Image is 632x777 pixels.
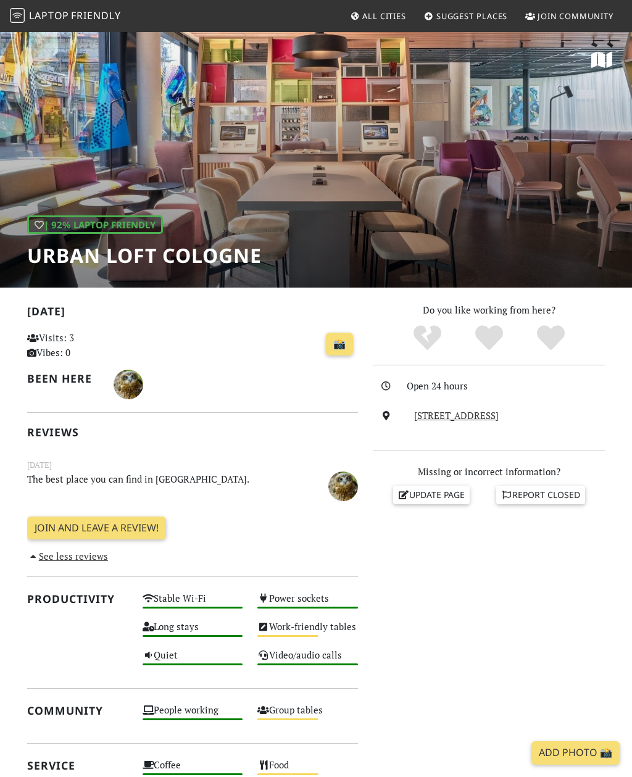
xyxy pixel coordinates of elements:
[27,372,99,385] h2: Been here
[345,5,411,27] a: All Cities
[393,486,470,504] a: Update page
[396,324,458,352] div: No
[27,305,358,323] h2: [DATE]
[407,378,612,393] div: Open 24 hours
[27,426,358,439] h2: Reviews
[458,324,520,352] div: Yes
[27,244,262,267] h1: URBAN LOFT Cologne
[250,590,365,618] div: Power sockets
[328,472,358,501] img: 2954-maksim.jpg
[520,324,581,352] div: Definitely!
[27,592,128,605] h2: Productivity
[114,370,143,399] img: 2954-maksim.jpg
[250,618,365,647] div: Work-friendly tables
[27,215,163,234] div: | 92% Laptop Friendly
[250,647,365,675] div: Video/audio calls
[135,647,251,675] div: Quiet
[29,9,69,22] span: Laptop
[373,302,605,317] p: Do you like working from here?
[20,472,308,499] p: The best place you can find in [GEOGRAPHIC_DATA].
[419,5,513,27] a: Suggest Places
[27,517,166,540] a: Join and leave a review!
[114,376,143,389] span: Максим Сабянин
[135,702,251,730] div: People working
[538,10,613,22] span: Join Community
[20,459,365,472] small: [DATE]
[326,333,353,356] a: 📸
[10,6,121,27] a: LaptopFriendly LaptopFriendly
[135,590,251,618] div: Stable Wi-Fi
[414,409,499,422] a: [STREET_ADDRESS]
[71,9,120,22] span: Friendly
[362,10,406,22] span: All Cities
[135,618,251,647] div: Long stays
[328,479,358,491] span: Максим Сабянин
[436,10,508,22] span: Suggest Places
[496,486,585,504] a: Report closed
[250,702,365,730] div: Group tables
[373,464,605,479] p: Missing or incorrect information?
[27,704,128,717] h2: Community
[27,550,108,562] a: See less reviews
[27,330,128,360] p: Visits: 3 Vibes: 0
[10,8,25,23] img: LaptopFriendly
[531,741,620,765] a: Add Photo 📸
[520,5,618,27] a: Join Community
[27,759,128,772] h2: Service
